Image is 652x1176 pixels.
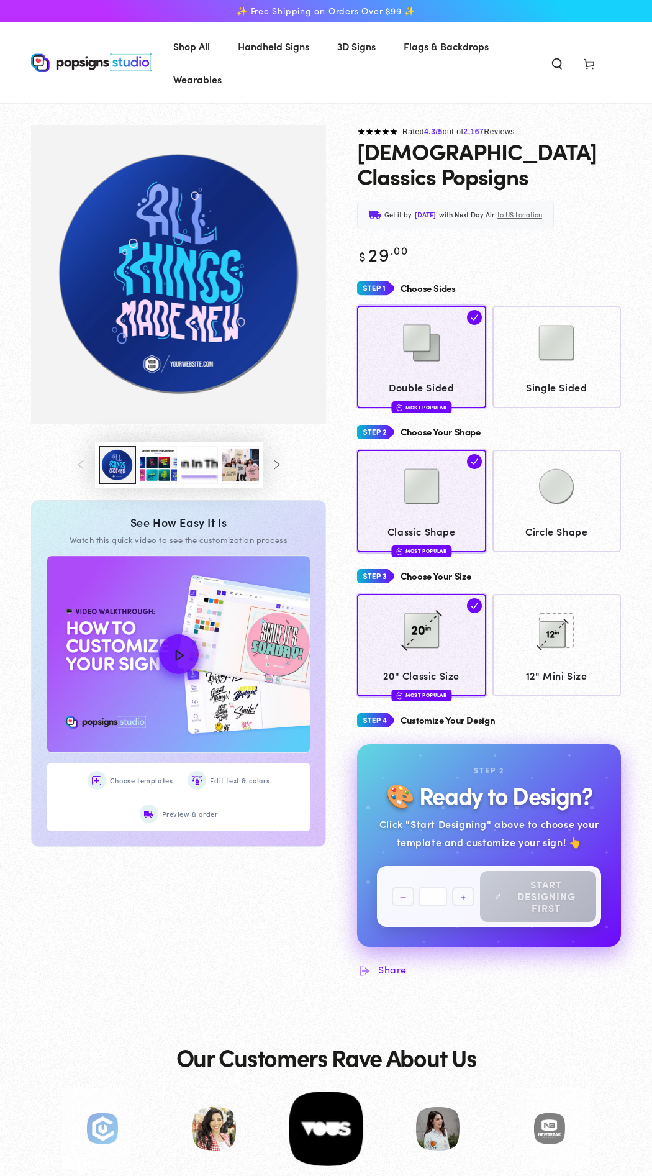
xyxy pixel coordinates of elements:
div: Most Popular [391,545,451,557]
img: Baptism Classics Popsigns [31,125,326,424]
summary: Search our site [541,49,573,76]
div: Step 2 [474,764,504,778]
span: $ [359,247,366,265]
img: Edit text & colors [192,776,202,785]
a: 12 12" Mini Size [492,594,622,696]
a: Classic Shape Classic Shape Most Popular [357,450,486,552]
a: Handheld Signs [229,30,319,63]
img: Preview & order [144,809,153,819]
div: See How Easy It Is [47,516,310,529]
img: fire.svg [396,691,402,700]
button: Load image 4 in gallery view [181,446,218,484]
h2: 🎨 Ready to Design? [386,782,592,808]
img: Choose templates [92,776,101,785]
img: Step 2 [357,421,394,444]
button: Load image 3 in gallery view [140,446,177,484]
a: Wearables [164,63,231,96]
span: Classic Shape [363,522,481,540]
a: Circle Shape Circle Shape [492,450,622,552]
a: 3D Signs [328,30,385,63]
h4: Choose Sides [401,283,456,294]
span: 3D Signs [337,37,376,55]
img: 12 [525,599,587,662]
summary: Share [357,962,407,977]
div: Watch this quick video to see the customization process [47,534,310,545]
h1: [DEMOGRAPHIC_DATA] Classics Popsigns [357,139,621,188]
span: Edit text & colors [210,775,269,787]
span: Handheld Signs [238,37,309,55]
span: 2,167 [463,127,484,136]
img: check.svg [467,310,482,325]
button: How to Customize Your Design [47,556,310,753]
span: 12" Mini Size [498,667,615,685]
a: 20 20" Classic Size Most Popular [357,594,486,696]
img: Step 4 [357,709,394,732]
span: Circle Shape [498,522,615,540]
img: Step 1 [357,277,394,300]
h4: Choose Your Size [401,571,471,581]
a: Double Sided Double Sided Most Popular [357,306,486,408]
img: Double Sided [391,312,453,374]
img: Step 3 [357,565,394,588]
span: Double Sided [363,378,481,396]
button: Slide right [263,451,290,478]
h2: Our Customers Rave About Us [176,1044,476,1070]
a: Flags & Backdrops [394,30,498,63]
span: Wearables [173,70,222,88]
h4: Customize Your Design [401,715,495,726]
img: check.svg [467,454,482,469]
span: to US Location [497,209,542,221]
span: Single Sided [498,378,615,396]
bdi: 29 [357,241,408,267]
media-gallery: Gallery Viewer [31,125,326,488]
a: Shop All [164,30,219,63]
button: Load image 5 in gallery view [222,446,259,484]
div: Click "Start Designing" above to choose your template and customize your sign! 👆 [377,815,601,851]
span: Flags & Backdrops [404,37,489,55]
a: Single Sided Single Sided [492,306,622,408]
h4: Choose Your Shape [401,427,481,437]
span: Share [378,964,407,975]
span: Shop All [173,37,210,55]
img: fire.svg [396,403,402,412]
span: ✨ Free Shipping on Orders Over $99 ✨ [237,6,415,17]
span: Get it by [384,209,412,221]
img: Popsigns Studio [31,53,152,72]
span: 20" Classic Size [363,667,481,685]
img: Circle Shape [525,455,587,517]
div: Most Popular [391,401,451,413]
span: [DATE] [415,209,436,221]
img: fire.svg [396,547,402,555]
span: Rated out of Reviews [402,127,515,136]
span: Preview & order [162,808,218,821]
span: /5 [436,127,443,136]
span: 4.3 [424,127,435,136]
img: 20 [391,599,453,662]
img: Classic Shape [391,455,453,517]
span: Choose templates [110,775,173,787]
div: Most Popular [391,690,451,701]
span: with Next Day Air [439,209,494,221]
img: Single Sided [525,312,587,374]
img: check.svg [467,598,482,613]
sup: .00 [391,242,408,258]
button: Load image 1 in gallery view [99,446,136,484]
button: Slide left [68,451,95,478]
